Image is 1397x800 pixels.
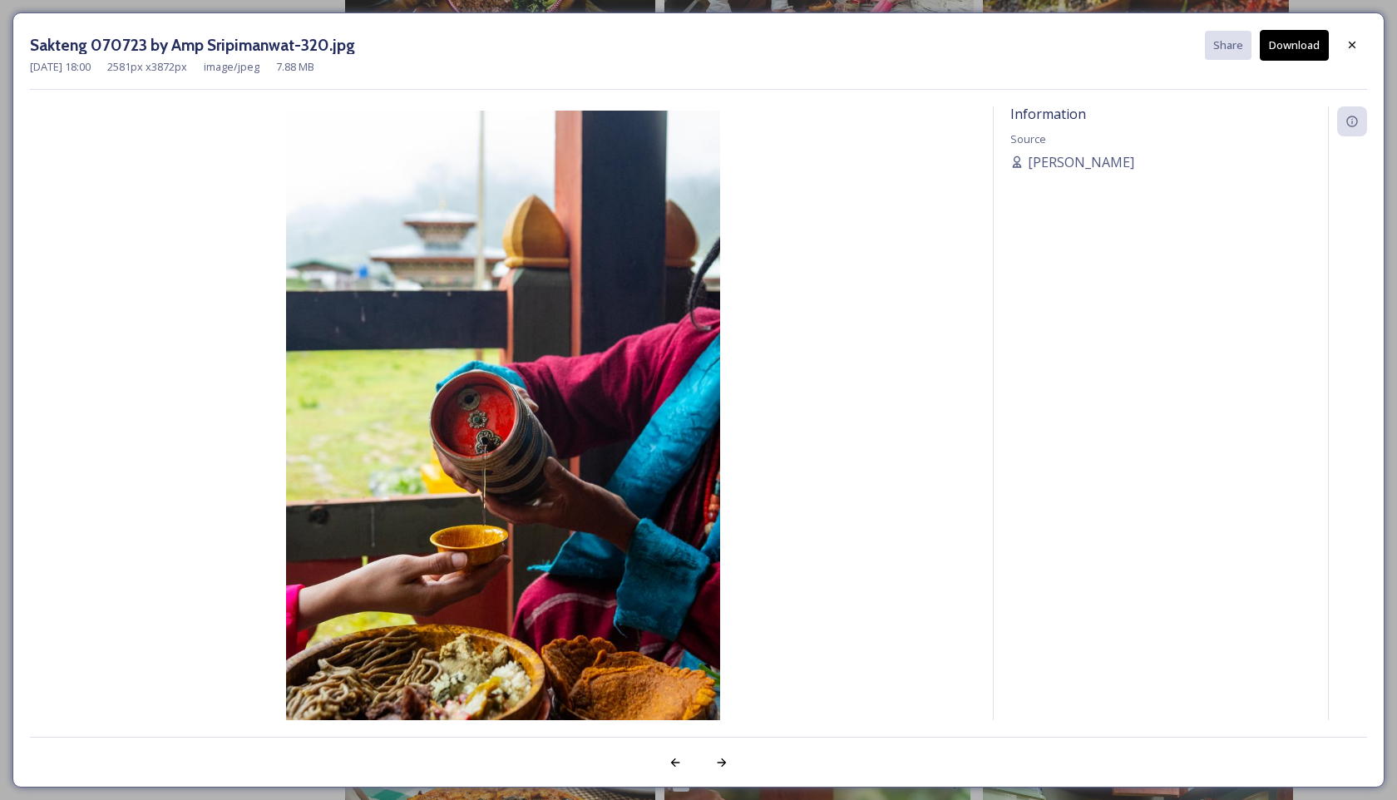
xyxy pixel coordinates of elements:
span: [DATE] 18:00 [30,61,91,73]
span: Source [1010,131,1046,146]
span: 2581 px x 3872 px [107,61,187,73]
span: 7.88 MB [276,61,314,73]
button: Share [1205,31,1251,60]
span: [PERSON_NAME] [1028,155,1134,170]
img: Sakteng%2520070723%2520by%2520Amp%2520Sripimanwat-320.jpg [30,111,976,761]
h3: Sakteng 070723 by Amp Sripimanwat-320.jpg [30,36,355,54]
button: Download [1260,30,1329,61]
span: image/jpeg [204,61,259,73]
span: Information [1010,105,1086,123]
